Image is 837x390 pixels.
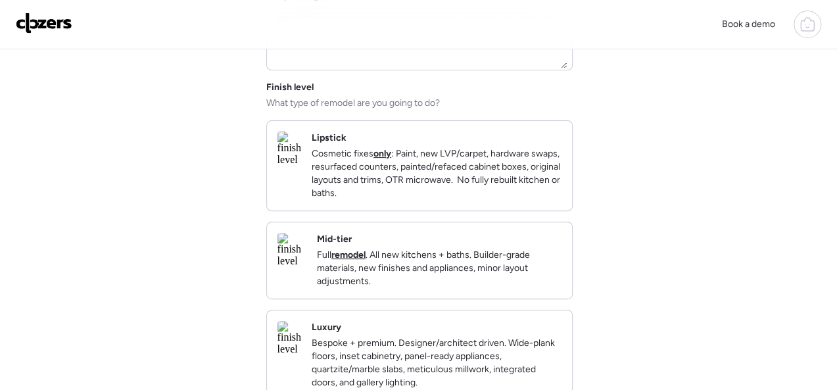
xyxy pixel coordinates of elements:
strong: only [373,148,391,159]
img: Logo [16,12,72,34]
span: Book a demo [722,18,775,30]
p: Full . All new kitchens + baths. Builder-grade materials, new finishes and appliances, minor layo... [317,249,562,288]
h2: Lipstick [312,132,347,145]
h2: Luxury [312,321,341,334]
span: What type of remodel are you going to do? [266,97,440,110]
p: Bespoke + premium. Designer/architect driven. Wide-plank floors, inset cabinetry, panel-ready app... [312,337,562,389]
img: finish level [277,132,301,166]
p: Cosmetic fixes : Paint, new LVP/carpet, hardware swaps, resurfaced counters, painted/refaced cabi... [312,147,562,200]
img: finish level [277,321,301,355]
img: finish level [277,233,306,267]
h2: Mid-tier [317,233,352,246]
span: Finish level [266,81,314,94]
strong: remodel [331,249,366,260]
